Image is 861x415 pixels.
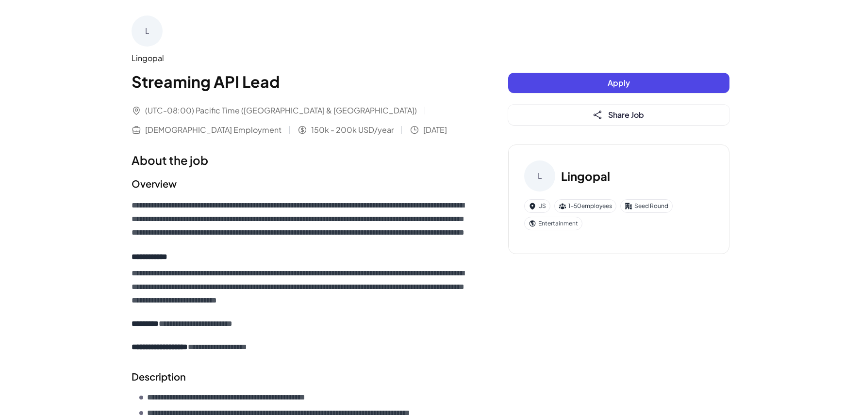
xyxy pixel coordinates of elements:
[145,124,281,136] span: [DEMOGRAPHIC_DATA] Employment
[608,110,644,120] span: Share Job
[132,176,469,191] h2: Overview
[554,199,616,213] div: 1-50 employees
[508,105,729,125] button: Share Job
[132,16,163,47] div: L
[608,78,630,88] span: Apply
[508,73,729,93] button: Apply
[132,52,469,64] div: Lingopal
[561,167,610,185] h3: Lingopal
[132,151,469,169] h1: About the job
[311,124,394,136] span: 150k - 200k USD/year
[423,124,447,136] span: [DATE]
[524,199,550,213] div: US
[524,217,582,230] div: Entertainment
[524,160,555,192] div: L
[132,70,469,93] h1: Streaming API Lead
[132,369,469,384] h2: Description
[620,199,673,213] div: Seed Round
[145,105,417,116] span: (UTC-08:00) Pacific Time ([GEOGRAPHIC_DATA] & [GEOGRAPHIC_DATA])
